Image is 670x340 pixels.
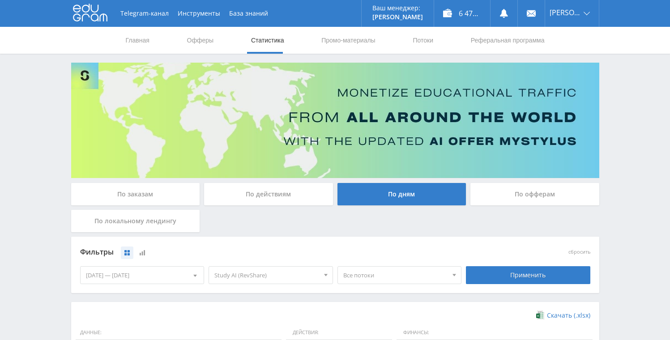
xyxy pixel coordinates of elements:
div: По офферам [470,183,599,205]
span: Все потоки [343,267,448,284]
span: Скачать (.xlsx) [547,312,590,319]
a: Статистика [250,27,285,54]
a: Главная [125,27,150,54]
div: По действиям [204,183,333,205]
a: Офферы [186,27,215,54]
a: Реферальная программа [470,27,546,54]
span: Study AI (RevShare) [214,267,319,284]
div: По дням [337,183,466,205]
a: Промо-материалы [320,27,376,54]
a: Потоки [412,27,434,54]
button: сбросить [568,249,590,255]
div: Фильтры [80,246,462,259]
img: Banner [71,63,599,178]
div: По локальному лендингу [71,210,200,232]
p: [PERSON_NAME] [372,13,423,21]
span: [PERSON_NAME] [550,9,581,16]
a: Скачать (.xlsx) [536,311,590,320]
div: Применить [466,266,590,284]
div: [DATE] — [DATE] [81,267,204,284]
p: Ваш менеджер: [372,4,423,12]
div: По заказам [71,183,200,205]
img: xlsx [536,310,544,319]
